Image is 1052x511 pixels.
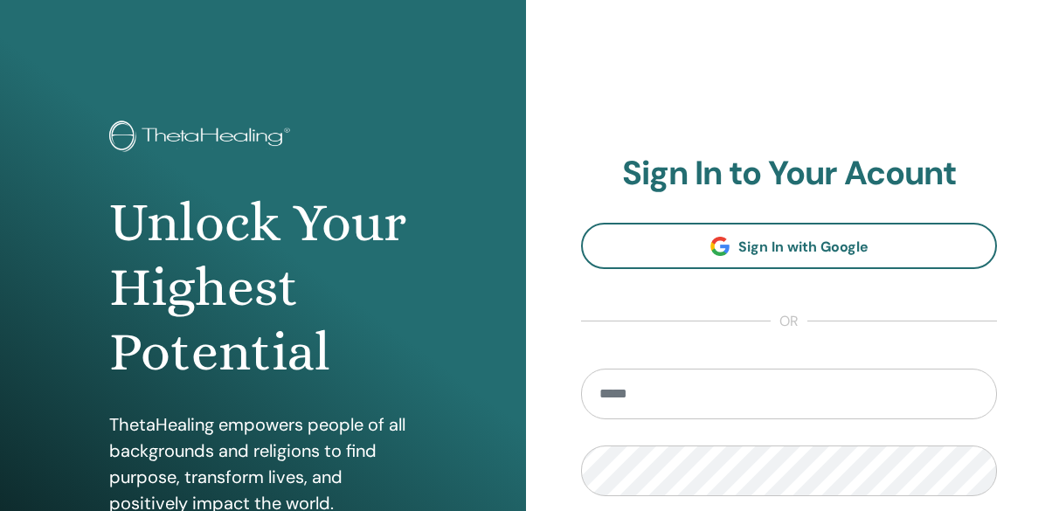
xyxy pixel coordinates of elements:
[109,190,416,385] h1: Unlock Your Highest Potential
[581,223,997,269] a: Sign In with Google
[581,154,997,194] h2: Sign In to Your Acount
[771,311,807,332] span: or
[738,238,869,256] span: Sign In with Google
